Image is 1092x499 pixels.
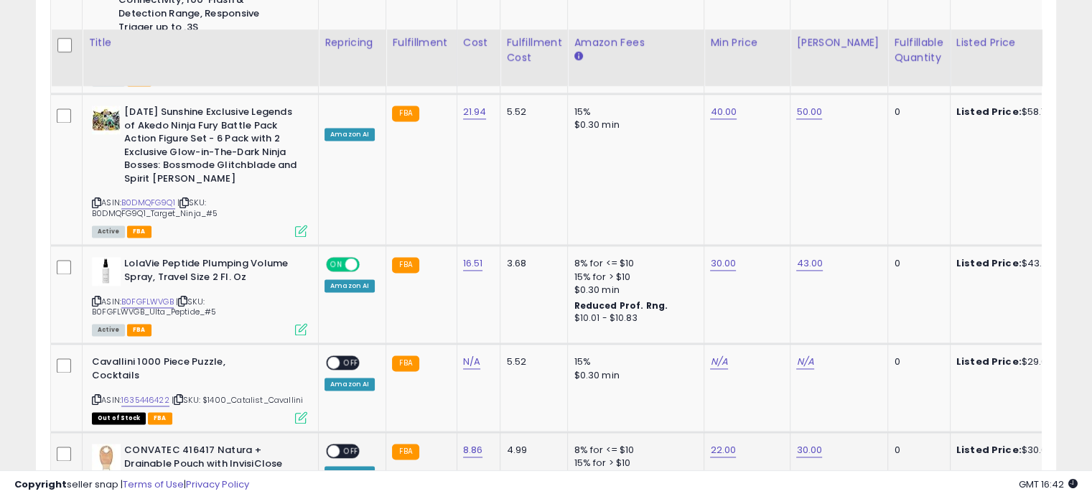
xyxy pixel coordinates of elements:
div: 4.99 [506,444,556,457]
div: Repricing [325,35,380,50]
div: 0 [894,106,938,118]
div: Fulfillment Cost [506,35,561,65]
strong: Copyright [14,477,67,491]
span: 2025-09-9 16:42 GMT [1019,477,1078,491]
a: 50.00 [796,105,822,119]
div: Cost [463,35,495,50]
div: Amazon AI [325,128,375,141]
div: 5.52 [506,106,556,118]
b: LolaVie Peptide Plumping Volume Spray, Travel Size 2 Fl. Oz [124,257,299,287]
div: Amazon Fees [574,35,698,50]
div: 15% for > $10 [574,457,693,470]
div: 3.68 [506,257,556,270]
small: FBA [392,106,419,121]
div: $30.00 [956,444,1075,457]
div: Amazon AI [325,378,375,391]
div: 0 [894,355,938,368]
div: $0.30 min [574,118,693,131]
a: N/A [463,355,480,369]
span: FBA [127,225,151,238]
div: 0 [894,444,938,457]
div: $10.01 - $10.83 [574,312,693,325]
a: Terms of Use [123,477,184,491]
a: 8.86 [463,443,483,457]
b: Listed Price: [956,105,1022,118]
div: Fulfillable Quantity [894,35,943,65]
a: 1635446422 [121,394,169,406]
img: 31ekpVH2oDL._SL40_.jpg [92,257,121,286]
a: 40.00 [710,105,737,119]
div: seller snap | | [14,478,249,492]
div: Fulfillment [392,35,450,50]
div: [PERSON_NAME] [796,35,882,50]
div: Title [88,35,312,50]
span: OFF [340,445,363,457]
div: 15% [574,355,693,368]
b: Listed Price: [956,256,1022,270]
div: 0 [894,257,938,270]
div: ASIN: [92,106,307,235]
span: | SKU: $1400_Catalist_Cavallini [172,394,303,406]
a: N/A [796,355,813,369]
a: Privacy Policy [186,477,249,491]
b: Cavallini 1000 Piece Puzzle, Cocktails [92,355,266,386]
b: Reduced Prof. Rng. [574,299,668,312]
img: 51-P+AvMthL._SL40_.jpg [92,106,121,134]
small: FBA [392,444,419,460]
div: $29.09 [956,355,1075,368]
span: ON [327,258,345,271]
b: [DATE] Sunshine Exclusive Legends of Akedo Ninja Fury Battle Pack Action Figure Set - 6 Pack with... [124,106,299,189]
div: 8% for <= $10 [574,444,693,457]
small: Amazon Fees. [574,50,582,63]
div: Amazon AI [325,279,375,292]
div: 15% [574,106,693,118]
div: 8% for <= $10 [574,257,693,270]
a: B0FGFLWVGB [121,296,174,308]
span: | SKU: B0DMQFG9Q1_Target_Ninja_#5 [92,197,218,218]
div: ASIN: [92,257,307,334]
div: $58.11 [956,106,1075,118]
b: Listed Price: [956,355,1022,368]
a: 21.94 [463,105,487,119]
span: FBA [148,412,172,424]
small: FBA [392,355,419,371]
a: 30.00 [796,443,822,457]
img: 31SA7ajet9L._SL40_.jpg [92,444,121,472]
span: | SKU: B0FGFLWVGB_Ulta_Peptide_#5 [92,296,216,317]
a: 43.00 [796,256,823,271]
span: OFF [358,258,381,271]
a: 16.51 [463,256,483,271]
a: 30.00 [710,256,736,271]
div: 15% for > $10 [574,271,693,284]
div: $43.17 [956,257,1075,270]
a: 22.00 [710,443,736,457]
span: All listings currently available for purchase on Amazon [92,324,125,336]
div: Min Price [710,35,784,50]
div: Listed Price [956,35,1081,50]
span: OFF [340,357,363,369]
span: All listings that are currently out of stock and unavailable for purchase on Amazon [92,412,146,424]
span: FBA [127,324,151,336]
div: $0.30 min [574,284,693,297]
b: Listed Price: [956,443,1022,457]
a: B0DMQFG9Q1 [121,197,175,209]
div: 5.52 [506,355,556,368]
small: FBA [392,257,419,273]
span: All listings currently available for purchase on Amazon [92,225,125,238]
div: ASIN: [92,355,307,422]
div: $0.30 min [574,369,693,382]
a: N/A [710,355,727,369]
